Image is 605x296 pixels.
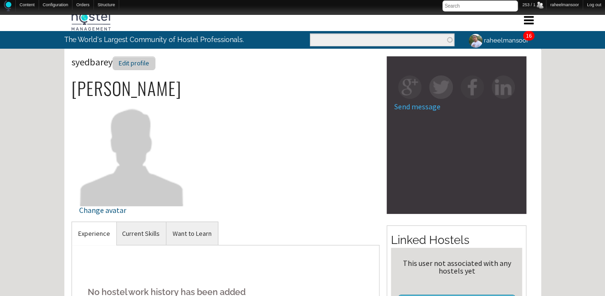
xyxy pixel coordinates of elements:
[113,56,155,70] div: Edit profile
[72,11,111,31] img: Hostel Management Home
[461,31,534,50] a: raheelmansoor
[310,33,454,46] input: Enter the terms you wish to search for.
[113,56,155,68] a: Edit profile
[391,232,522,248] h2: Linked Hostels
[64,31,263,48] p: The World's Largest Community of Hostel Professionals.
[461,75,484,99] img: fb-square.png
[526,32,532,39] a: 16
[467,32,484,49] img: raheelmansoor's picture
[72,222,116,245] a: Experience
[79,148,185,214] a: Change avatar
[116,222,166,245] a: Current Skills
[492,75,515,99] img: in-square.png
[395,259,518,275] div: This user not associated with any hostels yet
[79,206,185,214] div: Change avatar
[394,102,441,111] a: Send message
[429,75,452,99] img: tw-square.png
[72,56,155,68] span: syedbarey
[398,75,421,99] img: gp-square.png
[4,0,11,11] img: Home
[79,100,185,206] img: syedbarey's picture
[442,0,518,11] input: Search
[72,78,380,98] h2: [PERSON_NAME]
[166,222,218,245] a: Want to Learn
